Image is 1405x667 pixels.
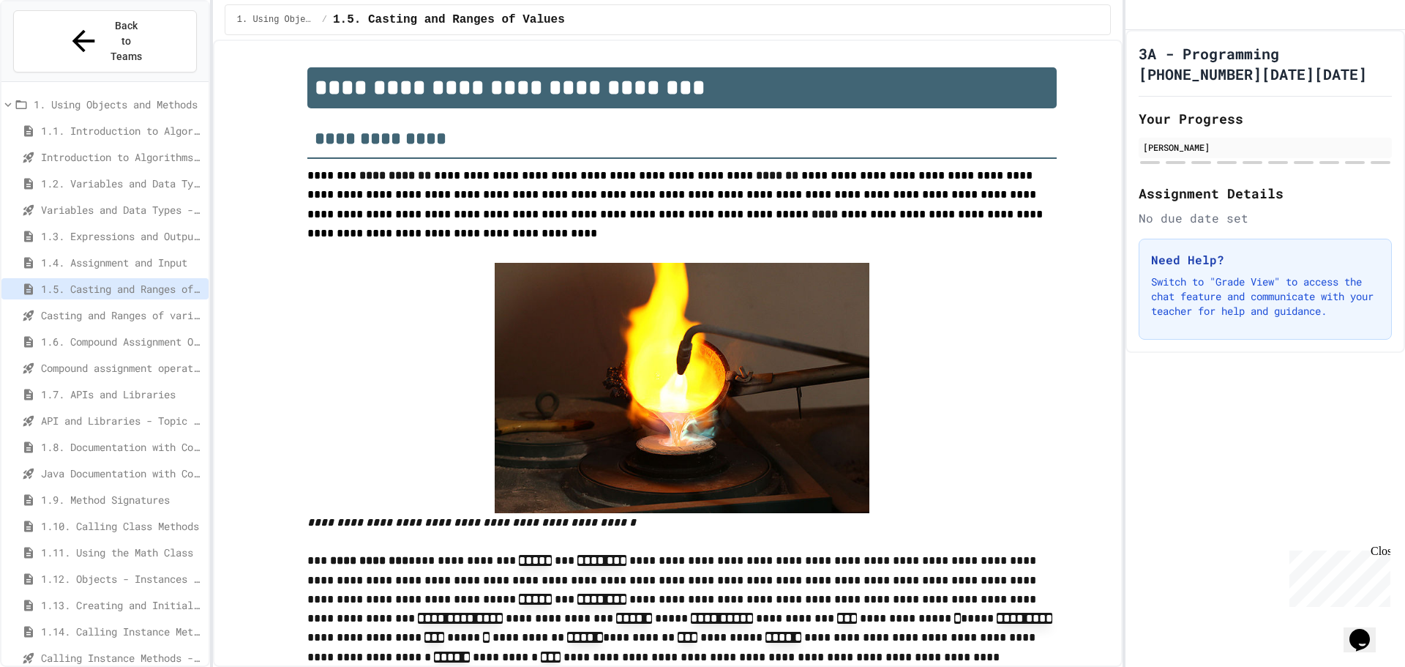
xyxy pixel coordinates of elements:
div: [PERSON_NAME] [1143,141,1387,154]
span: API and Libraries - Topic 1.7 [41,413,203,428]
span: 1.12. Objects - Instances of Classes [41,571,203,586]
span: 1.8. Documentation with Comments and Preconditions [41,439,203,455]
span: 1. Using Objects and Methods [34,97,203,112]
span: 1.13. Creating and Initializing Objects: Constructors [41,597,203,613]
span: 1.2. Variables and Data Types [41,176,203,191]
span: 1.7. APIs and Libraries [41,387,203,402]
span: 1.9. Method Signatures [41,492,203,507]
span: 1.6. Compound Assignment Operators [41,334,203,349]
span: Back to Teams [109,18,143,64]
iframe: chat widget [1344,608,1390,652]
div: No due date set [1139,209,1392,227]
span: 1.11. Using the Math Class [41,545,203,560]
h2: Your Progress [1139,108,1392,129]
span: Variables and Data Types - Quiz [41,202,203,217]
p: Switch to "Grade View" to access the chat feature and communicate with your teacher for help and ... [1151,275,1379,318]
h3: Need Help? [1151,251,1379,269]
span: 1.5. Casting and Ranges of Values [333,11,565,29]
span: 1.5. Casting and Ranges of Values [41,281,203,297]
h2: Assignment Details [1139,183,1392,204]
span: Casting and Ranges of variables - Quiz [41,308,203,323]
iframe: chat widget [1284,545,1390,607]
span: 1.4. Assignment and Input [41,255,203,270]
span: 1.1. Introduction to Algorithms, Programming, and Compilers [41,123,203,138]
span: 1.14. Calling Instance Methods [41,624,203,639]
span: 1. Using Objects and Methods [237,14,316,26]
span: Calling Instance Methods - Topic 1.14 [41,650,203,666]
h1: 3A - Programming [PHONE_NUMBER][DATE][DATE] [1139,43,1392,84]
span: Introduction to Algorithms, Programming, and Compilers [41,149,203,165]
span: Java Documentation with Comments - Topic 1.8 [41,466,203,481]
span: Compound assignment operators - Quiz [41,360,203,376]
span: 1.3. Expressions and Output [New] [41,228,203,244]
span: / [322,14,327,26]
span: 1.10. Calling Class Methods [41,518,203,534]
button: Back to Teams [13,10,197,72]
div: Chat with us now!Close [6,6,101,93]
